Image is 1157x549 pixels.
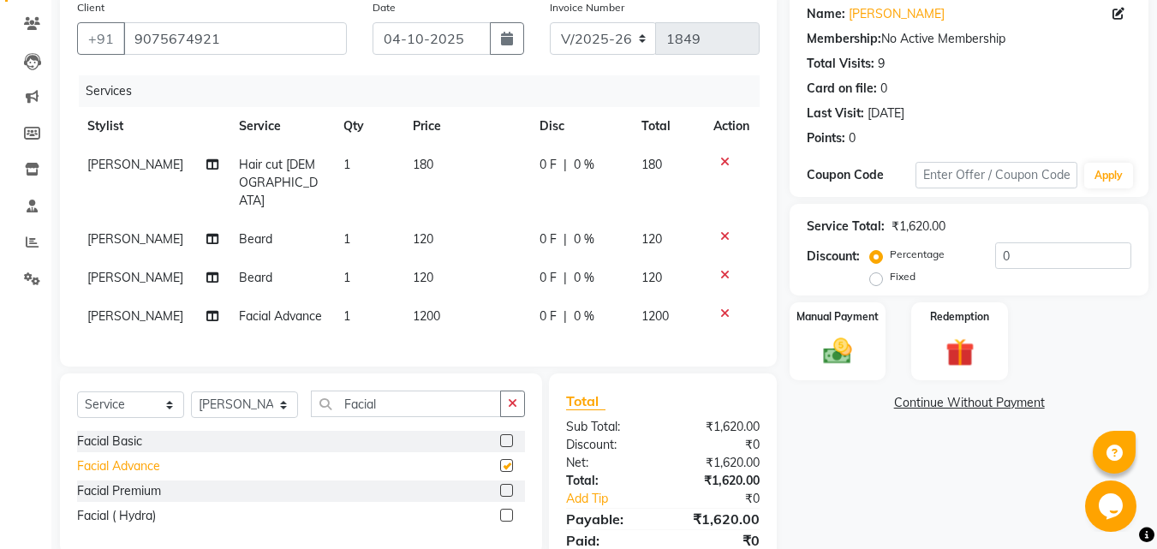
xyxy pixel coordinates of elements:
[796,309,879,325] label: Manual Payment
[807,129,845,147] div: Points:
[77,433,142,451] div: Facial Basic
[880,80,887,98] div: 0
[343,270,350,285] span: 1
[793,394,1145,412] a: Continue Without Payment
[890,247,945,262] label: Percentage
[868,104,904,122] div: [DATE]
[413,308,440,324] span: 1200
[807,166,915,184] div: Coupon Code
[239,270,272,285] span: Beard
[229,107,333,146] th: Service
[807,55,874,73] div: Total Visits:
[333,107,403,146] th: Qty
[123,22,347,55] input: Search by Name/Mobile/Email/Code
[413,270,433,285] span: 120
[807,80,877,98] div: Card on file:
[553,509,663,529] div: Payable:
[574,269,594,287] span: 0 %
[641,308,669,324] span: 1200
[574,230,594,248] span: 0 %
[77,107,229,146] th: Stylist
[807,30,1131,48] div: No Active Membership
[553,418,663,436] div: Sub Total:
[682,490,773,508] div: ₹0
[892,218,945,236] div: ₹1,620.00
[540,269,557,287] span: 0 F
[239,308,322,324] span: Facial Advance
[553,436,663,454] div: Discount:
[807,104,864,122] div: Last Visit:
[641,231,662,247] span: 120
[77,482,161,500] div: Facial Premium
[930,309,989,325] label: Redemption
[890,269,915,284] label: Fixed
[540,156,557,174] span: 0 F
[564,307,567,325] span: |
[878,55,885,73] div: 9
[915,162,1077,188] input: Enter Offer / Coupon Code
[79,75,772,107] div: Services
[413,157,433,172] span: 180
[343,308,350,324] span: 1
[663,418,772,436] div: ₹1,620.00
[631,107,704,146] th: Total
[807,5,845,23] div: Name:
[540,307,557,325] span: 0 F
[574,156,594,174] span: 0 %
[77,457,160,475] div: Facial Advance
[87,308,183,324] span: [PERSON_NAME]
[663,509,772,529] div: ₹1,620.00
[529,107,631,146] th: Disc
[663,436,772,454] div: ₹0
[343,231,350,247] span: 1
[413,231,433,247] span: 120
[663,472,772,490] div: ₹1,620.00
[574,307,594,325] span: 0 %
[239,157,318,208] span: Hair cut [DEMOGRAPHIC_DATA]
[87,270,183,285] span: [PERSON_NAME]
[239,231,272,247] span: Beard
[1085,480,1140,532] iframe: chat widget
[77,507,156,525] div: Facial ( Hydra)
[566,392,605,410] span: Total
[553,490,681,508] a: Add Tip
[77,22,125,55] button: +91
[807,248,860,266] div: Discount:
[641,270,662,285] span: 120
[1084,163,1133,188] button: Apply
[937,335,983,370] img: _gift.svg
[403,107,529,146] th: Price
[87,231,183,247] span: [PERSON_NAME]
[849,5,945,23] a: [PERSON_NAME]
[553,472,663,490] div: Total:
[663,454,772,472] div: ₹1,620.00
[87,157,183,172] span: [PERSON_NAME]
[807,218,885,236] div: Service Total:
[849,129,856,147] div: 0
[641,157,662,172] span: 180
[807,30,881,48] div: Membership:
[311,391,501,417] input: Search or Scan
[814,335,861,367] img: _cash.svg
[540,230,557,248] span: 0 F
[564,230,567,248] span: |
[564,156,567,174] span: |
[703,107,760,146] th: Action
[343,157,350,172] span: 1
[564,269,567,287] span: |
[553,454,663,472] div: Net:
